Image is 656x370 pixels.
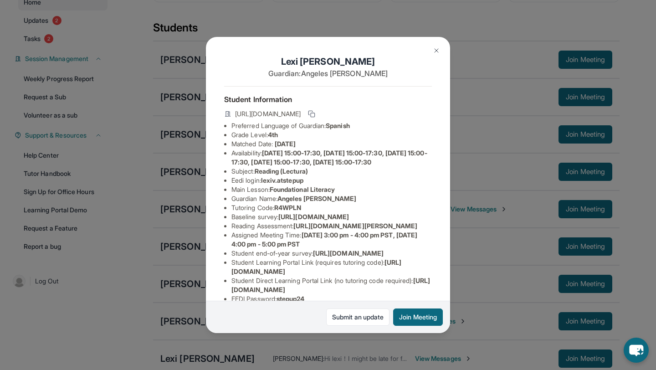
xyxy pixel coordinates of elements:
button: chat-button [624,338,649,363]
h4: Student Information [224,94,432,105]
li: Subject : [231,167,432,176]
span: [DATE] [275,140,296,148]
span: [DATE] 15:00-17:30, [DATE] 15:00-17:30, [DATE] 15:00-17:30, [DATE] 15:00-17:30, [DATE] 15:00-17:30 [231,149,427,166]
img: Close Icon [433,47,440,54]
span: R4WPLN [274,204,301,211]
span: [URL][DOMAIN_NAME] [235,109,301,118]
li: EEDI Password : [231,294,432,303]
button: Join Meeting [393,308,443,326]
li: Preferred Language of Guardian: [231,121,432,130]
li: Grade Level: [231,130,432,139]
button: Copy link [306,108,317,119]
span: lexiv.atstepup [261,176,303,184]
li: Availability: [231,149,432,167]
span: [URL][DOMAIN_NAME] [278,213,349,221]
span: 4th [268,131,278,139]
li: Baseline survey : [231,212,432,221]
li: Main Lesson : [231,185,432,194]
span: Angeles [PERSON_NAME] [277,195,356,202]
li: Eedi login : [231,176,432,185]
span: stepup24 [277,295,305,303]
span: [URL][DOMAIN_NAME] [313,249,384,257]
li: Guardian Name : [231,194,432,203]
a: Submit an update [326,308,389,326]
li: Assigned Meeting Time : [231,231,432,249]
h1: Lexi [PERSON_NAME] [224,55,432,68]
li: Student end-of-year survey : [231,249,432,258]
span: [DATE] 3:00 pm - 4:00 pm PST, [DATE] 4:00 pm - 5:00 pm PST [231,231,417,248]
li: Student Direct Learning Portal Link (no tutoring code required) : [231,276,432,294]
span: Foundational Literacy [270,185,335,193]
span: Spanish [326,122,350,129]
li: Tutoring Code : [231,203,432,212]
li: Student Learning Portal Link (requires tutoring code) : [231,258,432,276]
li: Matched Date: [231,139,432,149]
span: [URL][DOMAIN_NAME][PERSON_NAME] [293,222,417,230]
p: Guardian: Angeles [PERSON_NAME] [224,68,432,79]
li: Reading Assessment : [231,221,432,231]
span: Reading (Lectura) [255,167,308,175]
